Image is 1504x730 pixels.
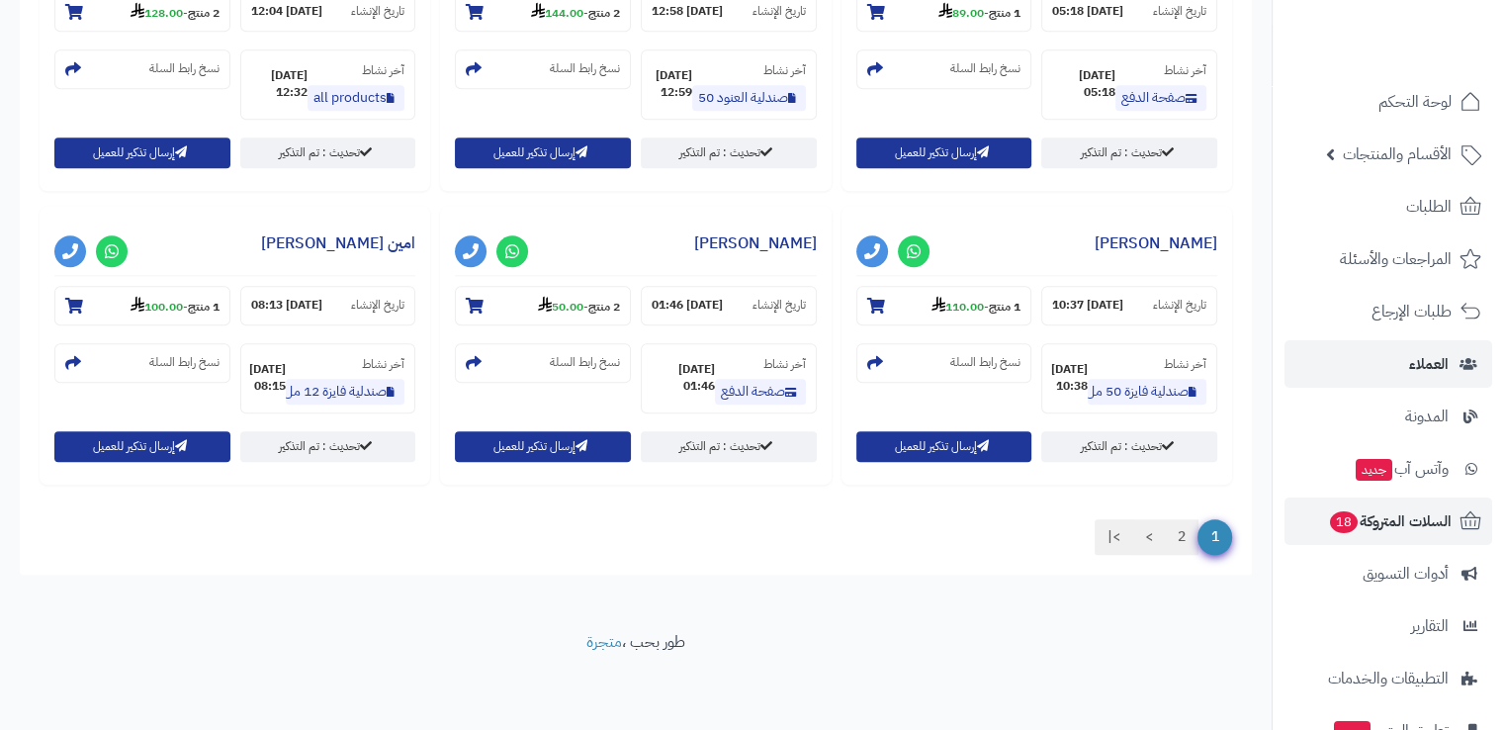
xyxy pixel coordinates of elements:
a: تحديث : تم التذكير [641,137,817,168]
small: - [931,296,1020,316]
small: - [531,2,620,22]
span: طلبات الإرجاع [1371,298,1452,325]
a: المراجعات والأسئلة [1284,235,1492,283]
strong: 110.00 [931,298,984,316]
a: صفحة الدفع [715,379,806,405]
a: [PERSON_NAME] [1095,231,1217,255]
button: إرسال تذكير للعميل [455,137,631,168]
section: نسخ رابط السلة [54,343,230,383]
a: تحديث : تم التذكير [240,137,416,168]
button: إرسال تذكير للعميل [455,431,631,462]
span: وآتس آب [1354,455,1449,483]
span: العملاء [1409,350,1449,378]
section: نسخ رابط السلة [54,49,230,89]
a: السلات المتروكة18 [1284,498,1492,545]
span: 1 [1197,519,1232,555]
strong: [DATE] 05:18 [1052,67,1115,101]
a: تحديث : تم التذكير [641,431,817,462]
a: تحديث : تم التذكير [1041,431,1217,462]
small: تاريخ الإنشاء [1153,297,1206,314]
strong: [DATE] 12:58 [652,3,723,20]
strong: [DATE] 01:46 [652,297,723,314]
small: تاريخ الإنشاء [752,3,806,20]
strong: [DATE] 05:18 [1052,3,1123,20]
button: إرسال تذكير للعميل [856,431,1032,462]
strong: 2 منتج [588,298,620,316]
small: آخر نشاط [1164,355,1206,373]
strong: [DATE] 08:15 [249,361,286,395]
a: امين [PERSON_NAME] [261,231,415,255]
section: نسخ رابط السلة [455,49,631,89]
a: طلبات الإرجاع [1284,288,1492,335]
small: - [938,2,1020,22]
span: أدوات التسويق [1363,560,1449,588]
strong: [DATE] 10:37 [1052,297,1123,314]
span: السلات المتروكة [1328,507,1452,535]
section: 1 منتج-110.00 [856,286,1032,325]
small: نسخ رابط السلة [950,60,1020,77]
strong: 2 منتج [188,4,220,22]
a: متجرة [586,630,622,654]
small: آخر نشاط [1164,61,1206,79]
small: آخر نشاط [763,61,806,79]
span: التطبيقات والخدمات [1328,665,1449,692]
small: - [538,296,620,316]
small: - [131,2,220,22]
a: التقارير [1284,602,1492,650]
strong: 100.00 [131,298,183,316]
a: تحديث : تم التذكير [240,431,416,462]
a: 2 [1165,519,1198,555]
small: تاريخ الإنشاء [1153,3,1206,20]
a: التطبيقات والخدمات [1284,655,1492,702]
section: 2 منتج-50.00 [455,286,631,325]
a: صفحة الدفع [1115,85,1206,111]
small: آخر نشاط [362,61,404,79]
button: إرسال تذكير للعميل [54,431,230,462]
small: نسخ رابط السلة [950,354,1020,371]
a: الطلبات [1284,183,1492,230]
a: all products [308,85,404,111]
strong: 1 منتج [188,298,220,316]
small: نسخ رابط السلة [550,60,620,77]
a: >| [1095,519,1133,555]
a: > [1132,519,1166,555]
a: المدونة [1284,393,1492,440]
button: إرسال تذكير للعميل [856,137,1032,168]
span: الطلبات [1406,193,1452,221]
a: لوحة التحكم [1284,78,1492,126]
strong: [DATE] 08:13 [251,297,322,314]
strong: 1 منتج [989,4,1020,22]
a: صندلية العنود 50 [692,85,806,111]
span: 18 [1330,511,1358,533]
a: وآتس آبجديد [1284,445,1492,493]
span: التقارير [1411,612,1449,640]
strong: 1 منتج [989,298,1020,316]
span: الأقسام والمنتجات [1343,140,1452,168]
strong: 144.00 [531,4,583,22]
small: نسخ رابط السلة [550,354,620,371]
strong: 2 منتج [588,4,620,22]
small: نسخ رابط السلة [149,354,220,371]
strong: 89.00 [938,4,984,22]
span: المراجعات والأسئلة [1340,245,1452,273]
small: - [131,296,220,316]
span: لوحة التحكم [1378,88,1452,116]
span: المدونة [1405,403,1449,430]
small: آخر نشاط [763,355,806,373]
a: أدوات التسويق [1284,550,1492,597]
small: تاريخ الإنشاء [752,297,806,314]
a: [PERSON_NAME] [694,231,817,255]
small: تاريخ الإنشاء [351,297,404,314]
small: آخر نشاط [362,355,404,373]
section: نسخ رابط السلة [856,49,1032,89]
strong: 128.00 [131,4,183,22]
a: العملاء [1284,340,1492,388]
strong: 50.00 [538,298,583,316]
a: صندلية فايزة 50 مل [1088,379,1206,405]
small: تاريخ الإنشاء [351,3,404,20]
strong: [DATE] 12:32 [251,67,309,101]
strong: [DATE] 10:38 [1051,361,1088,395]
a: صندلية فايزة 12 مل [286,379,404,405]
strong: [DATE] 12:59 [652,67,692,101]
strong: [DATE] 01:46 [652,361,715,395]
